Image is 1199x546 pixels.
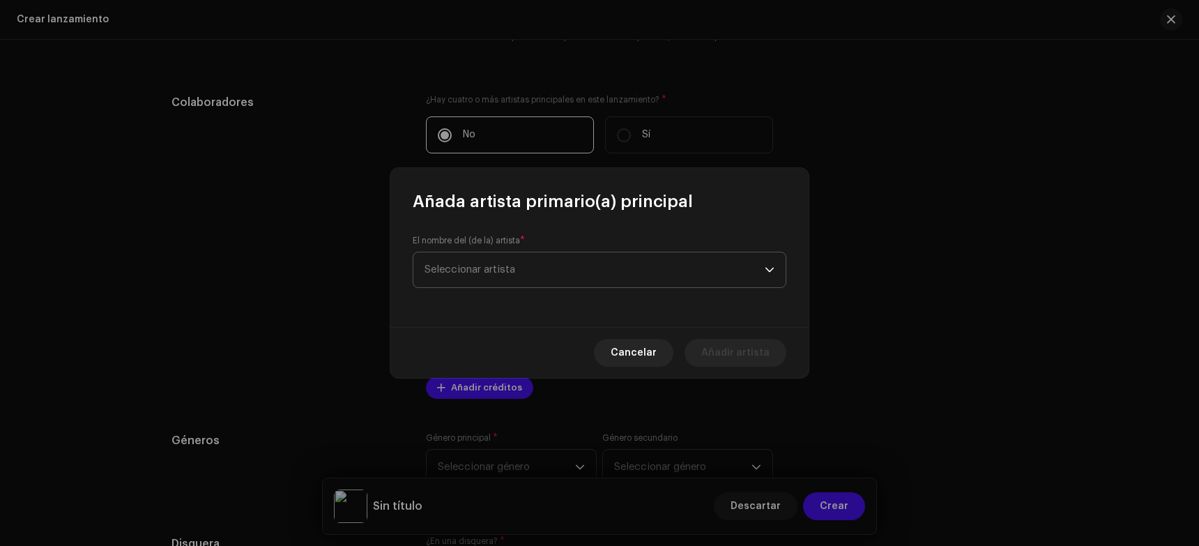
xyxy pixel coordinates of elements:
[413,190,693,213] span: Añada artista primario(a) principal
[594,339,673,367] button: Cancelar
[425,252,765,287] span: Seleccionar artista
[765,252,774,287] div: dropdown trigger
[413,235,525,246] label: El nombre del (de la) artista
[701,339,770,367] span: Añadir artista
[611,339,657,367] span: Cancelar
[685,339,786,367] button: Añadir artista
[425,264,515,275] span: Seleccionar artista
